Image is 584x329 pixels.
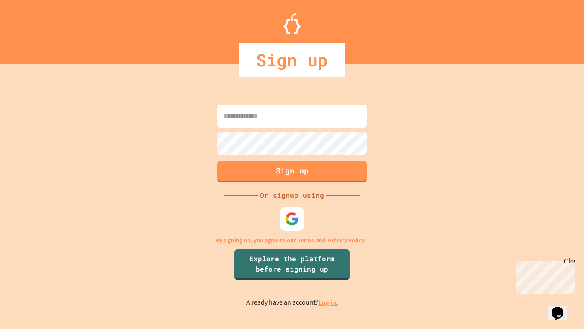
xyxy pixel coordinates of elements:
img: Logo.svg [283,13,301,34]
a: Terms [298,236,314,245]
button: Sign up [217,161,367,182]
div: Or signup using [258,190,326,200]
div: Sign up [239,43,345,77]
p: Already have an account? [246,297,338,308]
div: Chat with us now!Close [3,3,59,54]
img: google-icon.svg [285,212,299,226]
a: Privacy Policy [328,236,365,245]
a: Explore the platform before signing up [234,249,350,280]
a: Log in. [319,298,338,307]
iframe: chat widget [513,257,575,294]
p: By signing up, you agree to our and . [216,236,369,245]
iframe: chat widget [548,295,575,320]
